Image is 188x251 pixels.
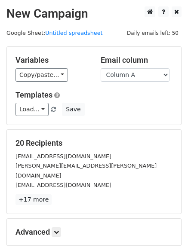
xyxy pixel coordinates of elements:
[15,153,111,159] small: [EMAIL_ADDRESS][DOMAIN_NAME]
[15,227,173,237] h5: Advanced
[6,30,103,36] small: Google Sheet:
[45,30,102,36] a: Untitled spreadsheet
[15,162,157,179] small: [PERSON_NAME][EMAIL_ADDRESS][PERSON_NAME][DOMAIN_NAME]
[124,28,182,38] span: Daily emails left: 50
[101,55,173,65] h5: Email column
[15,55,88,65] h5: Variables
[15,103,49,116] a: Load...
[124,30,182,36] a: Daily emails left: 50
[15,194,52,205] a: +17 more
[15,90,52,99] a: Templates
[15,138,173,148] h5: 20 Recipients
[15,68,68,82] a: Copy/paste...
[15,182,111,188] small: [EMAIL_ADDRESS][DOMAIN_NAME]
[6,6,182,21] h2: New Campaign
[62,103,84,116] button: Save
